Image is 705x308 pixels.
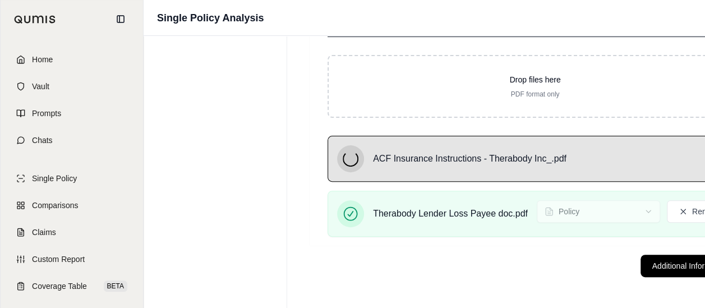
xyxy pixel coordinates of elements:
[112,10,130,28] button: Collapse sidebar
[157,10,264,26] h1: Single Policy Analysis
[14,15,56,24] img: Qumis Logo
[7,47,136,72] a: Home
[32,54,53,65] span: Home
[7,247,136,272] a: Custom Report
[104,281,127,292] span: BETA
[7,193,136,218] a: Comparisons
[7,166,136,191] a: Single Policy
[7,128,136,153] a: Chats
[32,200,78,211] span: Comparisons
[32,108,61,119] span: Prompts
[7,274,136,298] a: Coverage TableBETA
[7,74,136,99] a: Vault
[32,254,85,265] span: Custom Report
[32,227,56,238] span: Claims
[7,101,136,126] a: Prompts
[32,81,49,92] span: Vault
[32,173,77,184] span: Single Policy
[373,152,566,166] span: ACF Insurance Instructions - Therabody Inc_.pdf
[32,135,53,146] span: Chats
[7,220,136,245] a: Claims
[373,207,528,220] span: Therabody Lender Loss Payee doc.pdf
[32,281,87,292] span: Coverage Table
